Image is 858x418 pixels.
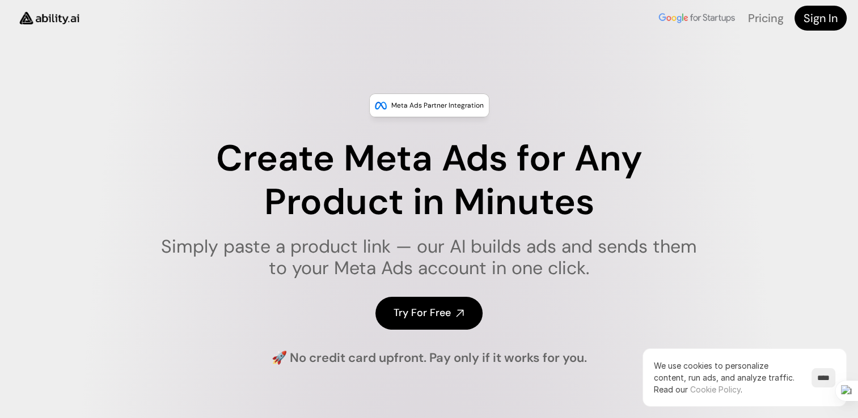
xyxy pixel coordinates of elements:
[272,349,587,367] h4: 🚀 No credit card upfront. Pay only if it works for you.
[804,10,838,26] h4: Sign In
[375,297,483,329] a: Try For Free
[154,236,704,279] h1: Simply paste a product link — our AI builds ads and sends them to your Meta Ads account in one cl...
[690,385,741,394] a: Cookie Policy
[654,360,800,395] p: We use cookies to personalize content, run ads, and analyze traffic.
[654,385,742,394] span: Read our .
[394,306,451,320] h4: Try For Free
[794,6,847,31] a: Sign In
[748,11,783,25] a: Pricing
[391,100,484,111] p: Meta Ads Partner Integration
[154,137,704,224] h1: Create Meta Ads for Any Product in Minutes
